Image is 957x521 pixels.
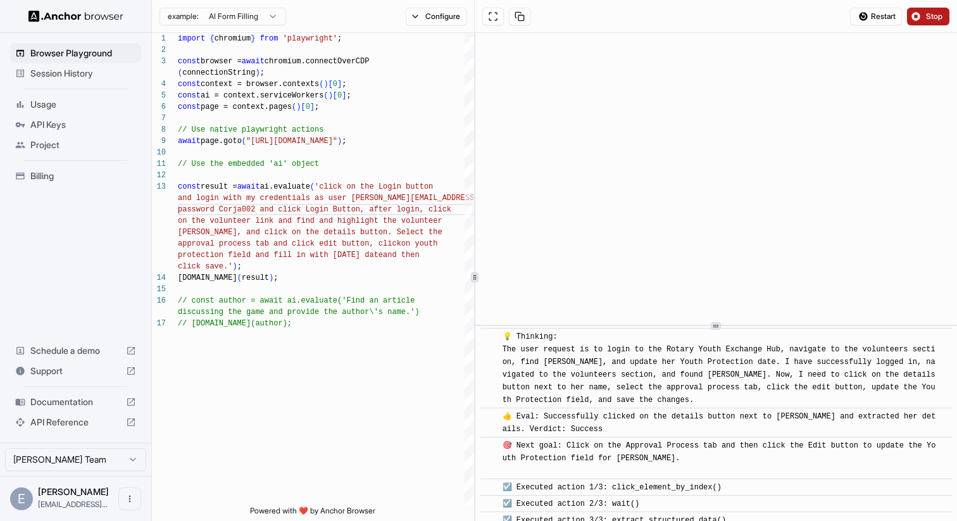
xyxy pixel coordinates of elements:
span: 0 [333,80,337,89]
span: ) [323,80,328,89]
span: chromium [215,34,251,43]
span: Billing [30,170,136,182]
div: 3 [152,56,166,67]
span: 🎯 Next goal: Click on the Approval Process tab and then click the Edit button to update the Youth... [503,441,936,475]
span: ; [342,80,346,89]
span: Browser Playground [30,47,136,60]
div: 15 [152,284,166,295]
span: ​ [487,498,493,510]
span: approval process tab and click edit button, click [178,239,401,248]
span: const [178,91,201,100]
span: ect the [410,228,442,237]
span: await [178,137,201,146]
span: password Corja002 and click Login Button, after lo [178,205,406,214]
span: le [406,296,415,305]
div: 10 [152,147,166,158]
span: ) [232,262,237,271]
span: example: [168,11,199,22]
span: ; [315,103,319,111]
span: // const author = await ai.evaluate('Find an artic [178,296,406,305]
div: 13 [152,181,166,192]
div: 6 [152,101,166,113]
span: connectionString [182,68,255,77]
span: ( [310,182,315,191]
button: Copy session ID [509,8,530,25]
span: ☑️ Executed action 1/3: click_element_by_index() [503,483,722,492]
span: } [251,34,255,43]
span: page = context.pages [201,103,292,111]
span: // [DOMAIN_NAME](author); [178,319,292,328]
span: 0 [306,103,310,111]
div: Browser Playground [10,43,141,63]
span: Usage [30,98,136,111]
span: [PERSON_NAME], and click on the details button. Sel [178,228,410,237]
span: ai = context.serviceWorkers [201,91,323,100]
div: API Keys [10,115,141,135]
div: Schedule a demo [10,341,141,361]
span: Schedule a demo [30,344,121,357]
span: // Use native playwright actions [178,125,323,134]
div: API Reference [10,412,141,432]
span: .') [406,308,420,317]
div: 17 [152,318,166,329]
span: const [178,57,201,66]
span: 'playwright' [283,34,337,43]
span: gin, click [406,205,451,214]
span: await [242,57,265,66]
div: 2 [152,44,166,56]
button: Open in full screen [482,8,504,25]
span: [ [333,91,337,100]
span: chromium.connectOverCDP [265,57,370,66]
div: E [10,487,33,510]
span: Powered with ❤️ by Anchor Browser [250,506,375,521]
span: ☑️ Executed action 2/3: wait() [503,499,640,508]
button: Open menu [118,487,141,510]
span: from [260,34,278,43]
span: ) [328,91,333,100]
span: context = browser.contexts [201,80,319,89]
span: ( [319,80,323,89]
span: { [210,34,214,43]
span: // Use the embedded 'ai' object [178,160,319,168]
span: result = [201,182,237,191]
span: browser = [201,57,242,66]
img: Anchor Logo [28,10,123,22]
button: Restart [850,8,902,25]
span: discussing the game and provide the author\'s name [178,308,406,317]
span: Eric Lieb [38,486,109,497]
span: ai.evaluate [260,182,310,191]
div: Usage [10,94,141,115]
span: 💡 Thinking: The user request is to login to the Rotary Youth Exchange Hub, navigate to the volunt... [503,332,940,405]
div: 4 [152,78,166,90]
span: ( [178,68,182,77]
span: ) [296,103,301,111]
span: page.goto [201,137,242,146]
div: 7 [152,113,166,124]
span: Support [30,365,121,377]
span: Restart [871,11,896,22]
div: Support [10,361,141,381]
div: 9 [152,135,166,147]
span: const [178,182,201,191]
div: 8 [152,124,166,135]
span: ) [269,273,273,282]
span: await [237,182,260,191]
span: result [242,273,269,282]
span: Documentation [30,396,121,408]
span: const [178,103,201,111]
span: API Keys [30,118,136,131]
span: Stop [926,11,944,22]
span: ( [323,91,328,100]
span: ) [255,68,260,77]
span: Session History [30,67,136,80]
span: ] [337,80,342,89]
span: 0 [337,91,342,100]
span: import [178,34,205,43]
span: olunteer [406,217,442,225]
span: ; [237,262,242,271]
span: ( [292,103,296,111]
span: zero.brz@gmail.com [38,499,108,509]
span: ] [310,103,315,111]
span: on youth [401,239,438,248]
span: ; [273,273,278,282]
